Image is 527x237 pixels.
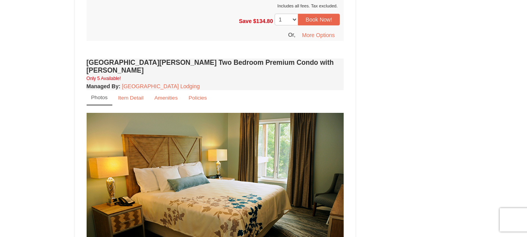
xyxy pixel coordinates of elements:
a: Photos [87,90,112,105]
a: Amenities [149,90,183,105]
a: Item Detail [113,90,149,105]
small: Photos [91,94,108,100]
a: Policies [183,90,212,105]
span: Save [239,18,252,24]
button: Book Now! [298,14,340,25]
span: $134.80 [253,18,273,24]
a: [GEOGRAPHIC_DATA] Lodging [122,83,200,89]
small: Amenities [154,95,178,101]
span: Managed By [87,83,119,89]
button: More Options [297,29,340,41]
span: Or, [288,32,296,38]
div: Includes all fees. Tax excluded. [87,2,340,10]
strong: : [87,83,121,89]
h4: [GEOGRAPHIC_DATA][PERSON_NAME] Two Bedroom Premium Condo with [PERSON_NAME] [87,59,344,74]
small: Item Detail [118,95,144,101]
small: Only 5 Available! [87,76,121,81]
small: Policies [188,95,207,101]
